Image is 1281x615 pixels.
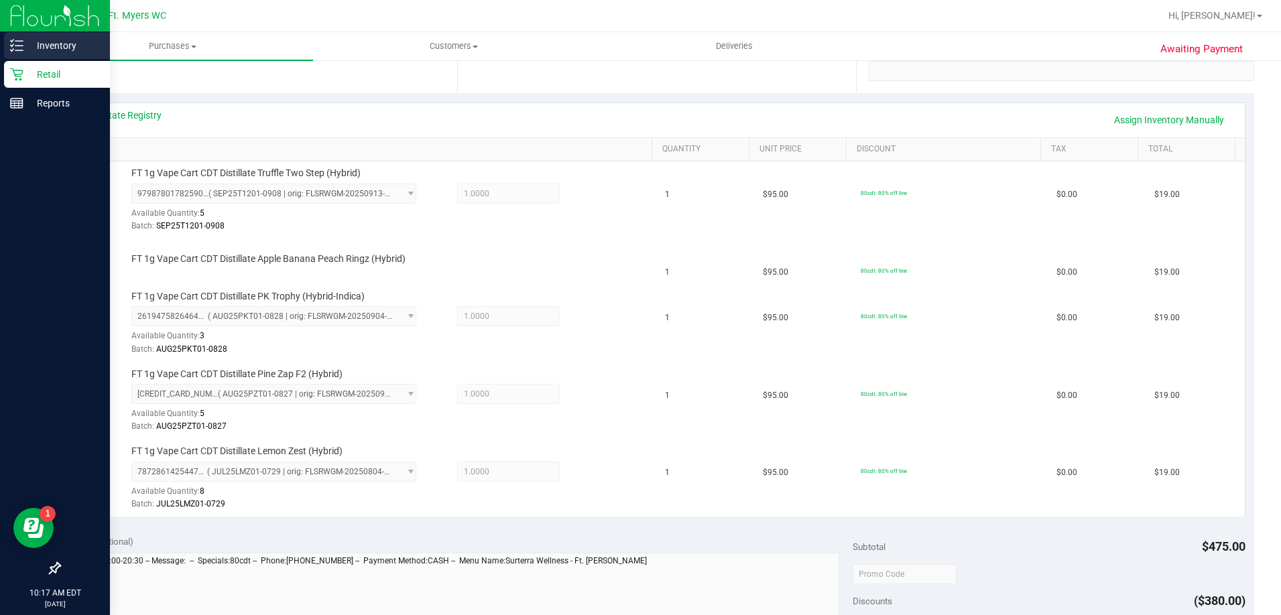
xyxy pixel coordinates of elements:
inline-svg: Inventory [10,39,23,52]
input: Promo Code [853,564,957,584]
a: Tax [1051,144,1132,155]
span: Awaiting Payment [1160,42,1243,57]
a: Assign Inventory Manually [1105,109,1233,131]
span: Batch: [131,221,154,230]
span: 1 [665,312,670,324]
span: $19.00 [1154,312,1180,324]
span: Subtotal [853,541,886,552]
span: 80cdt: 80% off line [861,313,907,320]
span: JUL25LMZ01-0729 [156,499,225,508]
span: FT 1g Vape Cart CDT Distillate Lemon Zest (Hybrid) [131,445,343,458]
a: SKU [79,144,647,155]
span: Deliveries [698,40,771,52]
a: Purchases [32,32,313,60]
span: $0.00 [1056,266,1077,279]
span: $95.00 [763,312,788,324]
span: SEP25T1201-0908 [156,221,225,230]
div: Available Quantity: [131,482,432,508]
span: $95.00 [763,266,788,279]
span: 80cdt: 80% off line [861,468,907,474]
a: Customers [313,32,594,60]
a: Unit Price [759,144,841,155]
span: Ft. Myers WC [108,10,166,21]
span: 1 [665,466,670,479]
a: View State Registry [81,109,162,122]
span: Customers [314,40,593,52]
span: AUG25PZT01-0827 [156,421,227,431]
span: $0.00 [1056,466,1077,479]
span: FT 1g Vape Cart CDT Distillate PK Trophy (Hybrid-Indica) [131,290,365,303]
span: $19.00 [1154,266,1180,279]
span: 8 [200,486,204,496]
span: Purchases [32,40,313,52]
iframe: Resource center [13,508,54,548]
span: 5 [200,409,204,418]
span: $19.00 [1154,188,1180,201]
span: 1 [665,266,670,279]
span: Discounts [853,589,892,613]
span: $95.00 [763,389,788,402]
p: Inventory [23,38,104,54]
span: $95.00 [763,466,788,479]
p: Reports [23,95,104,111]
inline-svg: Retail [10,68,23,81]
a: Quantity [662,144,743,155]
span: 80cdt: 80% off line [861,267,907,274]
span: 1 [665,389,670,402]
span: $19.00 [1154,389,1180,402]
span: 80cdt: 80% off line [861,391,907,397]
span: 80cdt: 80% off line [861,190,907,196]
span: Hi, [PERSON_NAME]! [1168,10,1256,21]
span: $475.00 [1202,539,1245,553]
span: Batch: [131,344,154,354]
span: ($380.00) [1194,594,1245,608]
a: Total [1148,144,1229,155]
span: 1 [665,188,670,201]
span: FT 1g Vape Cart CDT Distillate Pine Zap F2 (Hybrid) [131,368,343,381]
div: Available Quantity: [131,404,432,430]
span: $95.00 [763,188,788,201]
iframe: Resource center unread badge [40,506,56,522]
div: Available Quantity: [131,326,432,352]
span: $19.00 [1154,466,1180,479]
span: Batch: [131,499,154,508]
span: Batch: [131,421,154,431]
p: 10:17 AM EDT [6,587,104,599]
a: Discount [857,144,1035,155]
a: Deliveries [594,32,875,60]
span: $0.00 [1056,188,1077,201]
span: 3 [200,331,204,340]
inline-svg: Reports [10,96,23,110]
div: Available Quantity: [131,204,432,230]
span: FT 1g Vape Cart CDT Distillate Apple Banana Peach Ringz (Hybrid) [131,253,406,265]
p: [DATE] [6,599,104,609]
span: $0.00 [1056,389,1077,402]
span: 5 [200,208,204,218]
span: $0.00 [1056,312,1077,324]
p: Retail [23,66,104,82]
span: AUG25PKT01-0828 [156,344,227,354]
span: FT 1g Vape Cart CDT Distillate Truffle Two Step (Hybrid) [131,167,361,180]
